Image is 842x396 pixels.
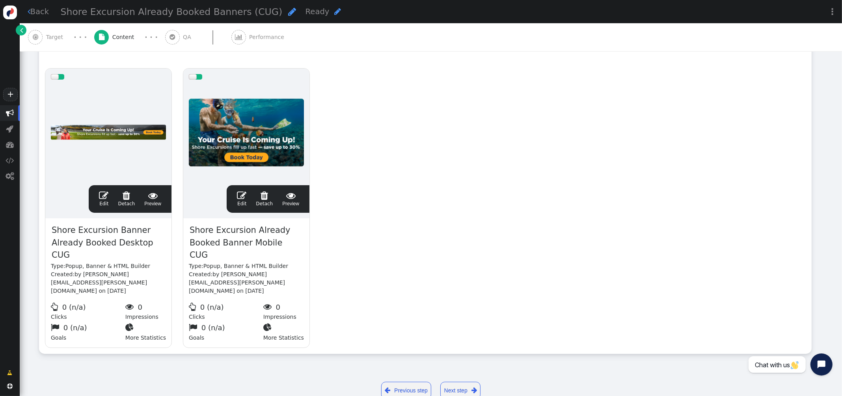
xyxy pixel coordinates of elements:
span: 0 (n/a) [63,323,87,332]
span:  [99,191,108,200]
div: More Statistics [263,321,304,342]
span:  [51,323,61,331]
span:  [256,191,273,200]
a: Detach [118,191,135,207]
span:  [288,7,296,16]
span:  [263,323,274,331]
span:  [125,323,136,331]
span: Shore Excursion Already Booked Banner Mobile CUG [189,224,304,262]
a: Preview [282,191,299,207]
span:  [33,34,38,40]
a: Preview [144,191,161,207]
span: Preview [144,191,161,207]
div: More Statistics [125,321,166,342]
a: Edit [237,191,246,207]
span: Performance [249,33,287,41]
span: by [PERSON_NAME][EMAIL_ADDRESS][PERSON_NAME][DOMAIN_NAME] on [DATE] [189,271,285,294]
span: Popup, Banner & HTML Builder [203,263,288,269]
span:  [118,191,135,200]
span:  [189,303,198,311]
span:  [6,156,14,164]
a:  [2,366,18,380]
span: Detach [256,191,273,206]
span: Ready [306,7,330,16]
span: by [PERSON_NAME][EMAIL_ADDRESS][PERSON_NAME][DOMAIN_NAME] on [DATE] [51,271,147,294]
span:  [263,303,274,311]
span:  [51,303,60,311]
a: Edit [99,191,108,207]
span: Detach [118,191,135,206]
span:  [99,34,104,40]
span: 0 (n/a) [200,303,224,311]
span:  [385,385,390,395]
a: Detach [256,191,273,207]
span: Preview [282,191,299,207]
div: · · · [145,32,158,43]
span:  [334,7,341,15]
span:  [125,303,136,311]
div: Type: [189,262,304,270]
a:  Target · · · [28,23,94,51]
span:  [170,34,175,40]
span: 0 [276,303,280,311]
a:  [16,25,26,35]
div: Created: [189,270,304,295]
span:  [6,172,14,180]
a: + [3,88,17,101]
div: Impressions [125,301,166,322]
span: Shore Excursion Already Booked Banners (CUG) [61,6,283,17]
span: Content [112,33,138,41]
span:  [7,369,13,377]
div: Clicks [189,301,263,322]
div: Type: [51,262,166,270]
span:  [6,109,14,117]
span:  [7,383,13,389]
span:  [237,191,246,200]
span: Target [46,33,67,41]
span:  [189,323,199,331]
span:  [6,125,14,133]
a: Back [28,6,49,17]
span: 0 [138,303,142,311]
div: · · · [74,32,87,43]
div: Impressions [263,301,304,322]
div: Created: [51,270,166,295]
span: Shore Excursion Banner Already Booked Desktop CUG [51,224,166,262]
a:  QA [165,23,231,51]
div: Clicks [51,301,125,322]
span:  [6,141,14,149]
span:  [235,34,242,40]
a:  Performance [231,23,302,51]
span:  [282,191,299,200]
span: 0 (n/a) [62,303,86,311]
span: Popup, Banner & HTML Builder [65,263,150,269]
img: logo-icon.svg [3,6,17,19]
span:  [20,26,24,34]
span:  [28,7,30,15]
span: 0 (n/a) [201,323,225,332]
a:  Content · · · [94,23,165,51]
div: Goals [189,321,263,342]
span: QA [183,33,194,41]
div: Goals [51,321,125,342]
span:  [144,191,161,200]
span:  [471,385,477,395]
